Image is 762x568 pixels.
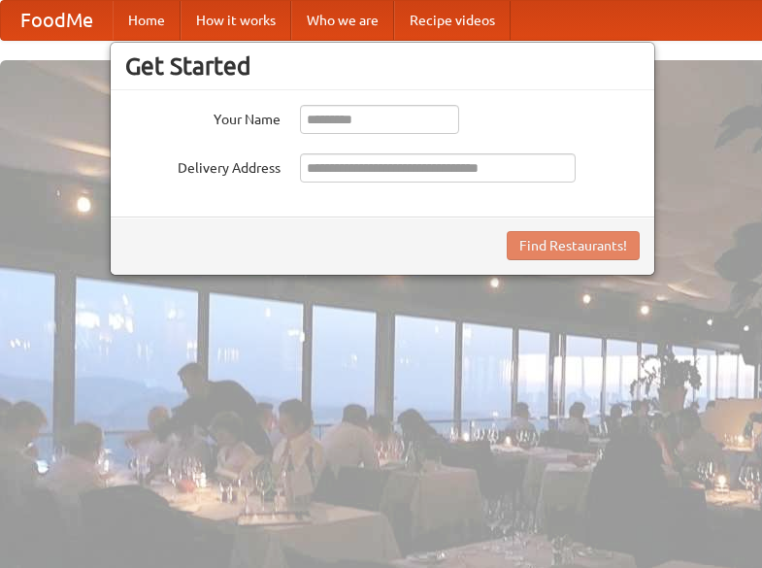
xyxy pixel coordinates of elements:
[394,1,511,40] a: Recipe videos
[113,1,181,40] a: Home
[1,1,113,40] a: FoodMe
[125,105,281,129] label: Your Name
[125,51,640,81] h3: Get Started
[291,1,394,40] a: Who we are
[181,1,291,40] a: How it works
[125,153,281,178] label: Delivery Address
[507,231,640,260] button: Find Restaurants!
